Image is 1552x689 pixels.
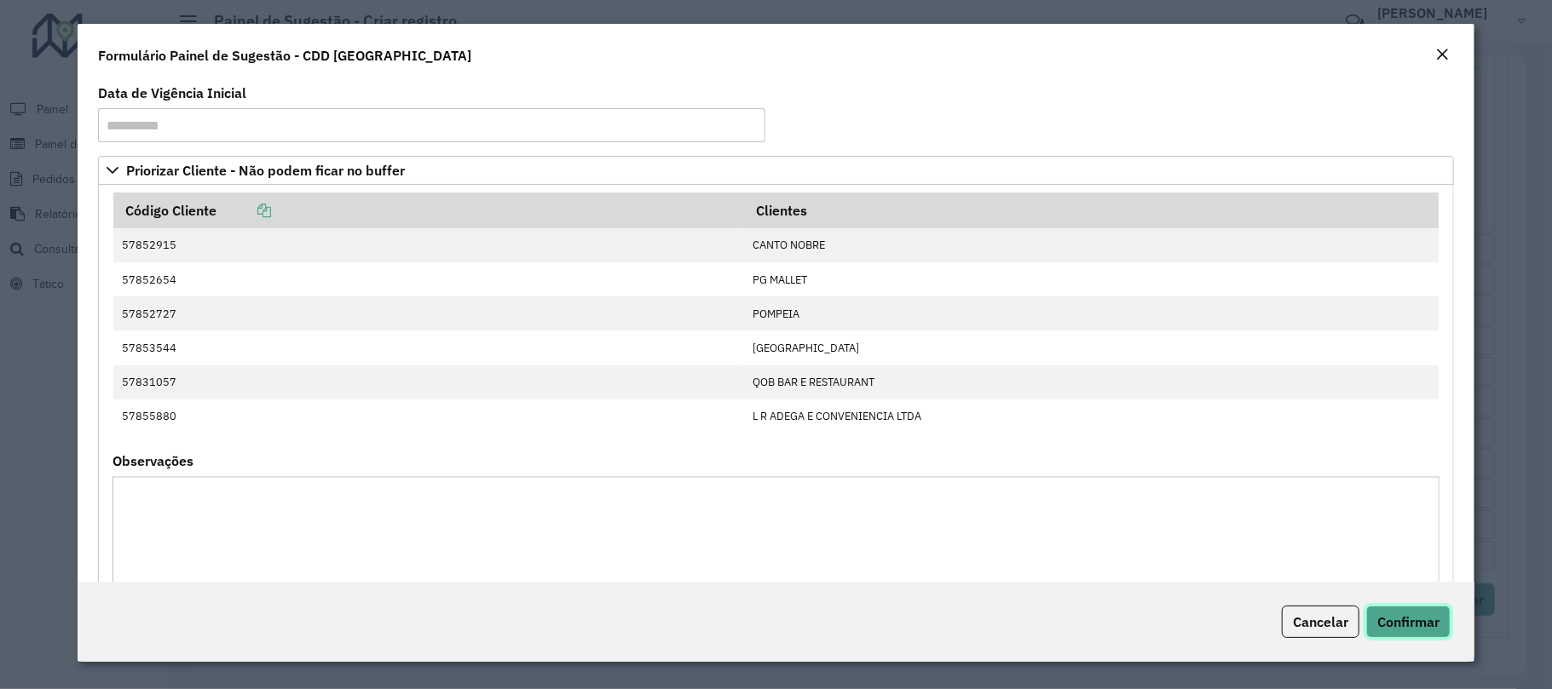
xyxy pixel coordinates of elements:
[1435,48,1449,61] em: Fechar
[744,262,1439,296] td: PG MALLET
[98,156,1454,185] a: Priorizar Cliente - Não podem ficar no buffer
[126,164,405,177] span: Priorizar Cliente - Não podem ficar no buffer
[744,296,1439,330] td: POMPEIA
[113,365,745,399] td: 57831057
[113,228,745,262] td: 57852915
[1366,606,1451,638] button: Confirmar
[113,399,745,433] td: 57855880
[98,45,471,66] h4: Formulário Painel de Sugestão - CDD [GEOGRAPHIC_DATA]
[113,192,745,228] th: Código Cliente
[744,365,1439,399] td: QOB BAR E RESTAURANT
[744,228,1439,262] td: CANTO NOBRE
[1377,613,1439,630] span: Confirmar
[113,451,193,471] label: Observações
[113,262,745,296] td: 57852654
[1293,613,1348,630] span: Cancelar
[1430,44,1454,66] button: Close
[744,192,1439,228] th: Clientes
[98,185,1454,642] div: Priorizar Cliente - Não podem ficar no buffer
[744,399,1439,433] td: L R ADEGA E CONVENIENCIA LTDA
[98,83,246,103] label: Data de Vigência Inicial
[1282,606,1359,638] button: Cancelar
[744,330,1439,365] td: [GEOGRAPHIC_DATA]
[216,202,271,219] a: Copiar
[113,296,745,330] td: 57852727
[113,330,745,365] td: 57853544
